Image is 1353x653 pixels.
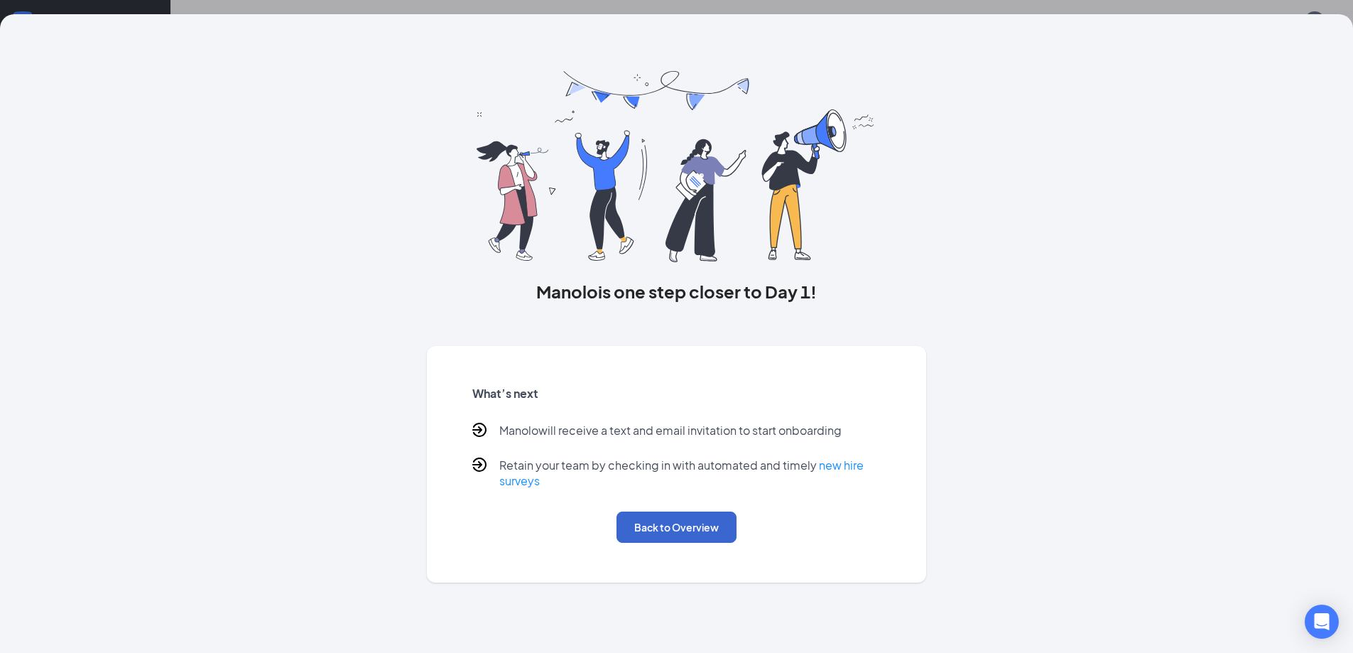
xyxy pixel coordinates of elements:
[1305,605,1339,639] div: Open Intercom Messenger
[472,386,881,401] h5: What’s next
[477,71,876,262] img: you are all set
[499,458,881,489] p: Retain your team by checking in with automated and timely
[616,512,737,543] button: Back to Overview
[499,458,864,488] a: new hire surveys
[499,423,842,441] p: Manolo will receive a text and email invitation to start onboarding
[427,279,927,303] h3: Manolo is one step closer to Day 1!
